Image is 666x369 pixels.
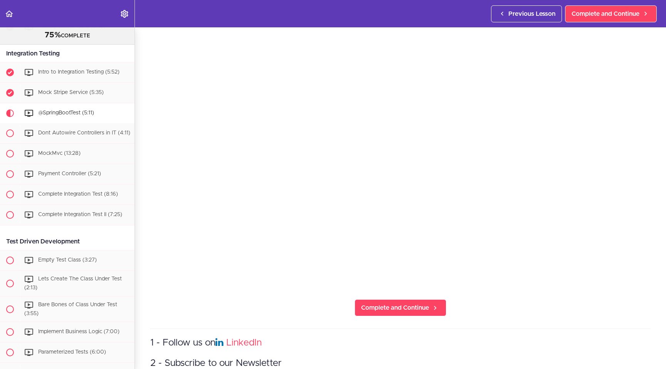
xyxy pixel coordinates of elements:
[572,9,639,18] span: Complete and Continue
[150,337,651,349] h3: 1 - Follow us on
[38,212,122,217] span: Complete Integration Test II (7:25)
[226,338,262,347] a: LinkedIn
[565,5,657,22] a: Complete and Continue
[38,69,119,75] span: Intro to Integration Testing (5:52)
[45,31,61,39] span: 75%
[150,6,651,287] iframe: Video Player
[355,299,446,316] a: Complete and Continue
[491,5,562,22] a: Previous Lesson
[361,303,429,312] span: Complete and Continue
[24,302,117,316] span: Bare Bones of Class Under Test (3:55)
[38,110,94,116] span: @SpringBootTest (5:11)
[38,130,130,136] span: Dont Autowire Controllers in IT (4:11)
[38,171,101,176] span: Payment Controller (5:21)
[38,329,119,335] span: Implement Business Logic (7:00)
[38,257,97,263] span: Empty Test Class (3:27)
[508,9,555,18] span: Previous Lesson
[38,350,106,355] span: Parameterized Tests (6:00)
[5,9,14,18] svg: Back to course curriculum
[38,191,118,197] span: Complete Integration Test (8:16)
[10,30,125,40] div: COMPLETE
[38,90,104,95] span: Mock Stripe Service (5:35)
[24,276,122,290] span: Lets Create The Class Under Test (2:13)
[38,151,81,156] span: MockMvc (13:28)
[120,9,129,18] svg: Settings Menu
